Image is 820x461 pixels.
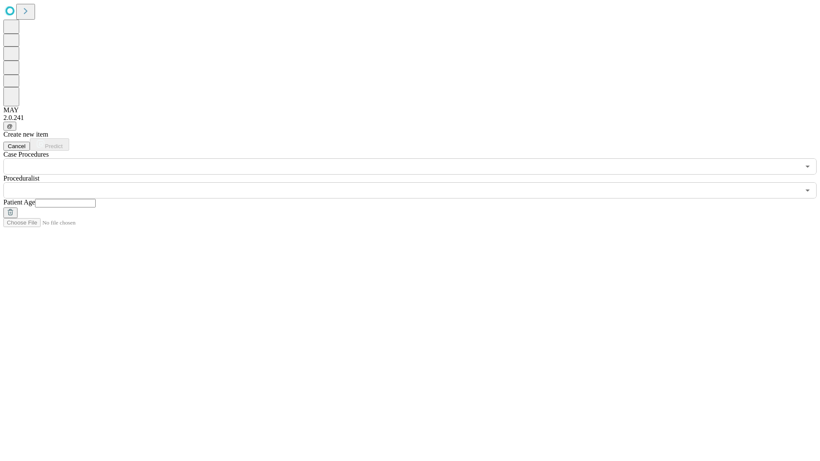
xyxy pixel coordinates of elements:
[3,114,817,122] div: 2.0.241
[3,198,35,206] span: Patient Age
[802,184,814,196] button: Open
[45,143,62,149] span: Predict
[3,106,817,114] div: MAY
[3,131,48,138] span: Create new item
[3,142,30,151] button: Cancel
[3,122,16,131] button: @
[7,123,13,129] span: @
[802,160,814,172] button: Open
[3,175,39,182] span: Proceduralist
[8,143,26,149] span: Cancel
[3,151,49,158] span: Scheduled Procedure
[30,138,69,151] button: Predict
